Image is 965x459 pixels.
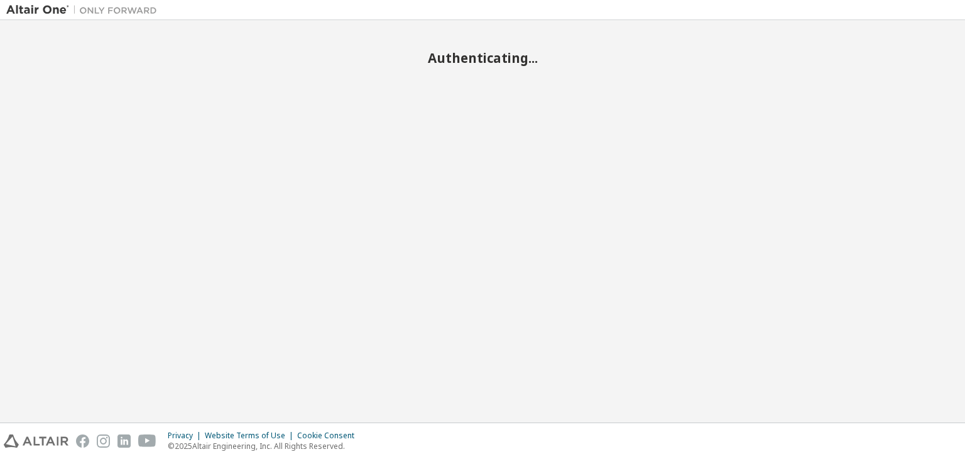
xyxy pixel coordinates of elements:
[138,434,156,448] img: youtube.svg
[205,431,297,441] div: Website Terms of Use
[297,431,362,441] div: Cookie Consent
[6,50,959,66] h2: Authenticating...
[168,431,205,441] div: Privacy
[6,4,163,16] img: Altair One
[76,434,89,448] img: facebook.svg
[97,434,110,448] img: instagram.svg
[168,441,362,451] p: © 2025 Altair Engineering, Inc. All Rights Reserved.
[4,434,68,448] img: altair_logo.svg
[117,434,131,448] img: linkedin.svg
